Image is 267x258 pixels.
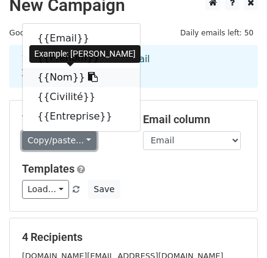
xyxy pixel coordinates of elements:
div: 1. Write your email in Gmail 2. Click [12,52,255,81]
button: Save [88,180,120,199]
a: Copy/paste... [22,131,97,150]
a: {{Prénom}} [23,48,140,68]
h5: Email column [143,113,246,126]
a: Load... [22,180,69,199]
div: Example: [PERSON_NAME] [29,45,141,63]
a: {{Civilité}} [23,87,140,107]
a: {{Email}} [23,29,140,48]
span: Daily emails left: 50 [176,26,258,40]
a: Templates [22,162,75,175]
a: Daily emails left: 50 [176,28,258,37]
small: Google Sheet: [9,28,131,37]
a: {{Entreprise}} [23,107,140,126]
div: Widget de chat [206,199,267,258]
a: {{Nom}} [23,68,140,87]
iframe: Chat Widget [206,199,267,258]
h5: 4 Recipients [22,231,245,244]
